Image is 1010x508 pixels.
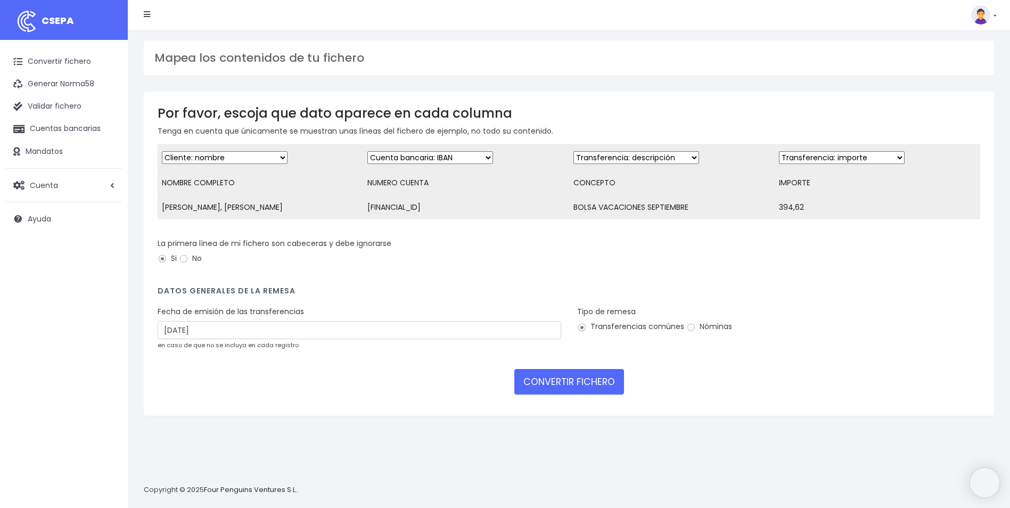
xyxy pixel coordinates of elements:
a: Mandatos [5,141,122,163]
td: [FINANCIAL_ID] [363,195,569,220]
span: Cuenta [30,179,58,190]
img: profile [971,5,990,24]
a: Ayuda [5,208,122,230]
label: La primera línea de mi fichero son cabeceras y debe ignorarse [158,238,391,249]
p: Tenga en cuenta que únicamente se muestran unas líneas del fichero de ejemplo, no todo su contenido. [158,125,980,137]
label: Tipo de remesa [577,306,636,317]
label: Fecha de emisión de las transferencias [158,306,304,317]
a: Generar Norma58 [5,73,122,95]
label: Si [158,253,177,264]
h3: Por favor, escoja que dato aparece en cada columna [158,105,980,121]
td: IMPORTE [775,171,980,195]
td: BOLSA VACACIONES SEPTIEMBRE [569,195,775,220]
button: CONVERTIR FICHERO [514,369,624,395]
a: Cuentas bancarias [5,118,122,140]
span: Ayuda [28,214,51,224]
label: Nóminas [686,321,732,332]
p: Copyright © 2025 . [144,485,299,496]
td: NUMERO CUENTA [363,171,569,195]
small: en caso de que no se incluya en cada registro [158,341,299,349]
a: Convertir fichero [5,51,122,73]
td: [PERSON_NAME], [PERSON_NAME] [158,195,363,220]
a: Validar fichero [5,95,122,118]
label: Transferencias comúnes [577,321,684,332]
a: Cuenta [5,174,122,196]
td: 394,62 [775,195,980,220]
a: Four Penguins Ventures S.L. [204,485,297,495]
td: CONCEPTO [569,171,775,195]
img: logo [13,8,40,35]
td: NOMBRE COMPLETO [158,171,363,195]
h3: Mapea los contenidos de tu fichero [154,51,983,65]
label: No [179,253,202,264]
span: CSEPA [42,14,74,27]
h4: Datos generales de la remesa [158,286,980,301]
